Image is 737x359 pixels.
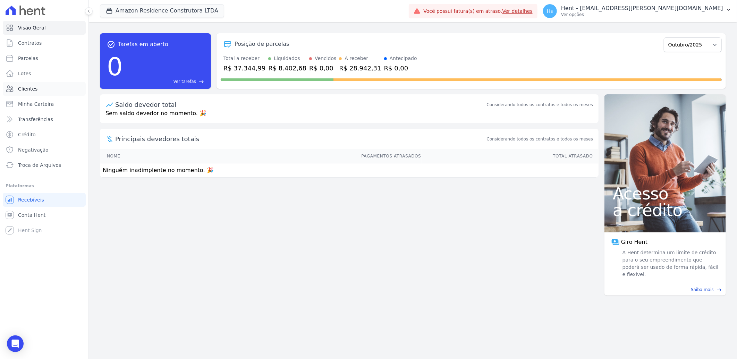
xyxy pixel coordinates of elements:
span: Conta Hent [18,212,45,219]
span: Hs [547,9,553,14]
a: Contratos [3,36,86,50]
span: Tarefas em aberto [118,40,168,49]
div: Plataformas [6,182,83,190]
a: Recebíveis [3,193,86,207]
span: a crédito [613,202,718,219]
span: Principais devedores totais [115,134,485,144]
span: Considerando todos os contratos e todos os meses [487,136,593,142]
button: Amazon Residence Construtora LTDA [100,4,224,17]
div: Antecipado [390,55,417,62]
div: Saldo devedor total [115,100,485,109]
a: Visão Geral [3,21,86,35]
a: Troca de Arquivos [3,158,86,172]
span: Recebíveis [18,196,44,203]
div: R$ 37.344,99 [223,63,265,73]
div: R$ 0,00 [384,63,417,73]
div: A receber [345,55,368,62]
div: Vencidos [315,55,336,62]
a: Lotes [3,67,86,80]
a: Saiba mais east [609,287,722,293]
span: Você possui fatura(s) em atraso. [423,8,533,15]
span: Contratos [18,40,42,46]
a: Transferências [3,112,86,126]
button: Hs Hent - [EMAIL_ADDRESS][PERSON_NAME][DOMAIN_NAME] Ver opções [537,1,737,21]
p: Ver opções [561,12,723,17]
span: Crédito [18,131,36,138]
div: Posição de parcelas [235,40,289,48]
a: Minha Carteira [3,97,86,111]
a: Parcelas [3,51,86,65]
div: Open Intercom Messenger [7,335,24,352]
p: Sem saldo devedor no momento. 🎉 [100,109,599,123]
div: R$ 8.402,68 [268,63,306,73]
div: R$ 28.942,31 [339,63,381,73]
div: Liquidados [274,55,300,62]
span: east [717,287,722,292]
span: Negativação [18,146,49,153]
span: Clientes [18,85,37,92]
span: task_alt [107,40,115,49]
div: 0 [107,49,123,85]
span: A Hent determina um limite de crédito para o seu empreendimento que poderá ser usado de forma ráp... [621,249,719,278]
a: Conta Hent [3,208,86,222]
a: Negativação [3,143,86,157]
th: Total Atrasado [422,149,599,163]
a: Clientes [3,82,86,96]
span: Transferências [18,116,53,123]
a: Crédito [3,128,86,142]
th: Nome [100,149,189,163]
span: east [199,79,204,84]
span: Giro Hent [621,238,647,246]
span: Visão Geral [18,24,46,31]
p: Hent - [EMAIL_ADDRESS][PERSON_NAME][DOMAIN_NAME] [561,5,723,12]
div: Total a receber [223,55,265,62]
a: Ver detalhes [502,8,533,14]
span: Troca de Arquivos [18,162,61,169]
div: Considerando todos os contratos e todos os meses [487,102,593,108]
th: Pagamentos Atrasados [189,149,422,163]
td: Ninguém inadimplente no momento. 🎉 [100,163,599,178]
div: R$ 0,00 [309,63,336,73]
span: Lotes [18,70,31,77]
span: Minha Carteira [18,101,54,108]
span: Saiba mais [691,287,714,293]
span: Ver tarefas [173,78,196,85]
a: Ver tarefas east [126,78,204,85]
span: Acesso [613,185,718,202]
span: Parcelas [18,55,38,62]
